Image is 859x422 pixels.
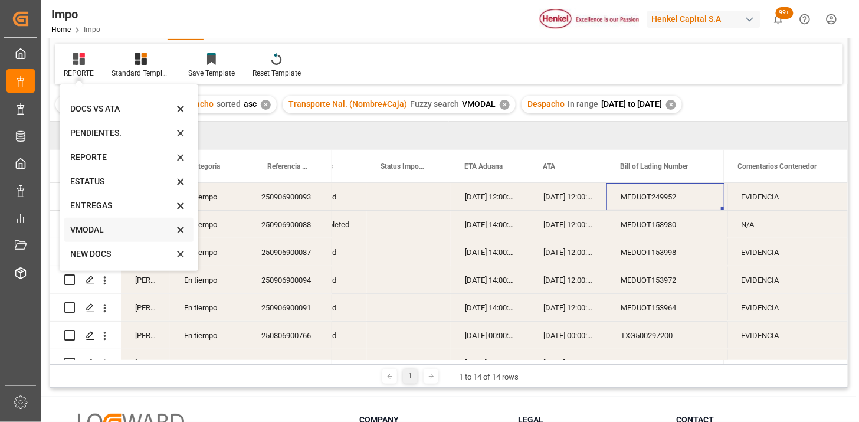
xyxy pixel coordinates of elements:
div: [DATE] 12:00:00 [529,211,606,238]
div: 250906900090 [247,349,332,377]
div: Arrived [299,183,367,210]
div: [DATE] 12:00:00 [451,183,529,210]
div: ✕ [666,100,676,110]
span: VMODAL [462,99,496,109]
div: En tiempo [170,238,247,266]
div: MEDUOT153964 [606,294,724,321]
div: Press SPACE to select this row. [50,322,332,349]
div: MEDUOT153972 [606,266,724,293]
div: Press SPACE to select this row. [50,266,332,294]
span: ATA [543,162,555,171]
div: [DATE] 12:00:00 [529,294,606,321]
div: OTPU6632021 [724,322,811,349]
div: DOCS VS ATA [70,103,173,115]
div: Save Template [188,68,235,78]
span: Fuzzy search [410,99,459,109]
div: PENDIENTES. [70,127,173,139]
div: [PERSON_NAME] [121,349,170,377]
div: Press SPACE to select this row. [727,183,848,211]
div: 250906900093 [247,183,332,210]
a: Home [51,25,71,34]
div: TCNU5638441 [724,183,811,210]
span: Transporte Nal. (Nombre#Caja) [288,99,407,109]
div: Press SPACE to select this row. [50,211,332,238]
span: Comentarios Contenedor [738,162,817,171]
div: Press SPACE to select this row. [50,294,332,322]
span: Status Importación [381,162,425,171]
div: Arrived [299,294,367,321]
div: ✕ [261,100,271,110]
div: Arrived [299,349,367,377]
span: Categoría [190,162,220,171]
span: Despacho [527,99,565,109]
div: [DATE] 12:00:00 [529,266,606,293]
div: Press SPACE to select this row. [50,183,332,211]
div: [PERSON_NAME] [121,266,170,293]
span: 99+ [776,7,794,19]
div: CAAU5110988 [724,266,811,293]
div: ESTATUS [70,175,173,188]
div: Completed [299,211,367,238]
div: [DATE] 12:00:00 [451,349,529,377]
div: Henkel Capital S.A [647,11,760,28]
div: 250906900087 [247,238,332,266]
span: asc [244,99,257,109]
div: 250806900766 [247,322,332,349]
div: Press SPACE to select this row. [727,238,848,266]
span: ETA Aduana [464,162,503,171]
div: EVIDENCIA [727,238,848,266]
div: [DATE] 12:00:00 [529,349,606,377]
div: EVIDENCIA [727,349,848,377]
div: Arrived [299,238,367,266]
div: [DATE] 12:00:00 [529,238,606,266]
div: Arrived [299,322,367,349]
div: [DATE] 14:00:00 [451,211,529,238]
div: EVIDENCIA [727,183,848,210]
div: [DATE] 14:00:00 [451,266,529,293]
div: En tiempo [170,266,247,293]
div: Impo [51,5,100,23]
div: MSMU5968505 [724,238,811,266]
div: MEDUOT153980 [606,211,724,238]
span: [DATE] to [DATE] [601,99,662,109]
div: Press SPACE to select this row. [50,349,332,377]
button: Help Center [792,6,818,32]
div: Press SPACE to select this row. [727,211,848,238]
span: In range [568,99,598,109]
div: EVIDENCIA [727,266,848,293]
div: 250906900091 [247,294,332,321]
div: Press SPACE to select this row. [727,266,848,294]
span: sorted [217,99,241,109]
div: [PERSON_NAME] [121,294,170,321]
div: REPORTE [70,151,173,163]
div: En tiempo [170,349,247,377]
div: Press SPACE to select this row. [727,294,848,322]
div: VMODAL [70,224,173,236]
div: Press SPACE to select this row. [50,238,332,266]
div: ENTREGAS [70,199,173,212]
div: MSCU5159476 [724,211,811,238]
div: REPORTE [64,68,94,78]
div: EVIDENCIA [727,294,848,321]
div: EVIDENCIA [727,322,848,349]
div: Standard Templates [112,68,171,78]
div: TXG500297200 [606,322,724,349]
div: [DATE] 12:00:00 [529,183,606,210]
div: MEDUOT249952 [606,183,724,210]
div: En tiempo [170,294,247,321]
div: En tiempo [170,322,247,349]
div: NEW DOCS [70,248,173,260]
div: En tiempo [170,183,247,210]
img: Henkel%20logo.jpg_1689854090.jpg [540,9,639,30]
div: 250906900094 [247,266,332,293]
div: [DATE] 00:00:00 [529,322,606,349]
button: show 100 new notifications [765,6,792,32]
div: [DATE] 14:00:00 [451,238,529,266]
div: [DATE] 00:00:00 [451,322,529,349]
div: TXGU4337702 [724,349,811,377]
div: MSMU6676215 [724,294,811,321]
div: MEDUOT154012 [606,349,724,377]
div: MEDUOT153998 [606,238,724,266]
div: Arrived [299,266,367,293]
div: [PERSON_NAME] [121,322,170,349]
